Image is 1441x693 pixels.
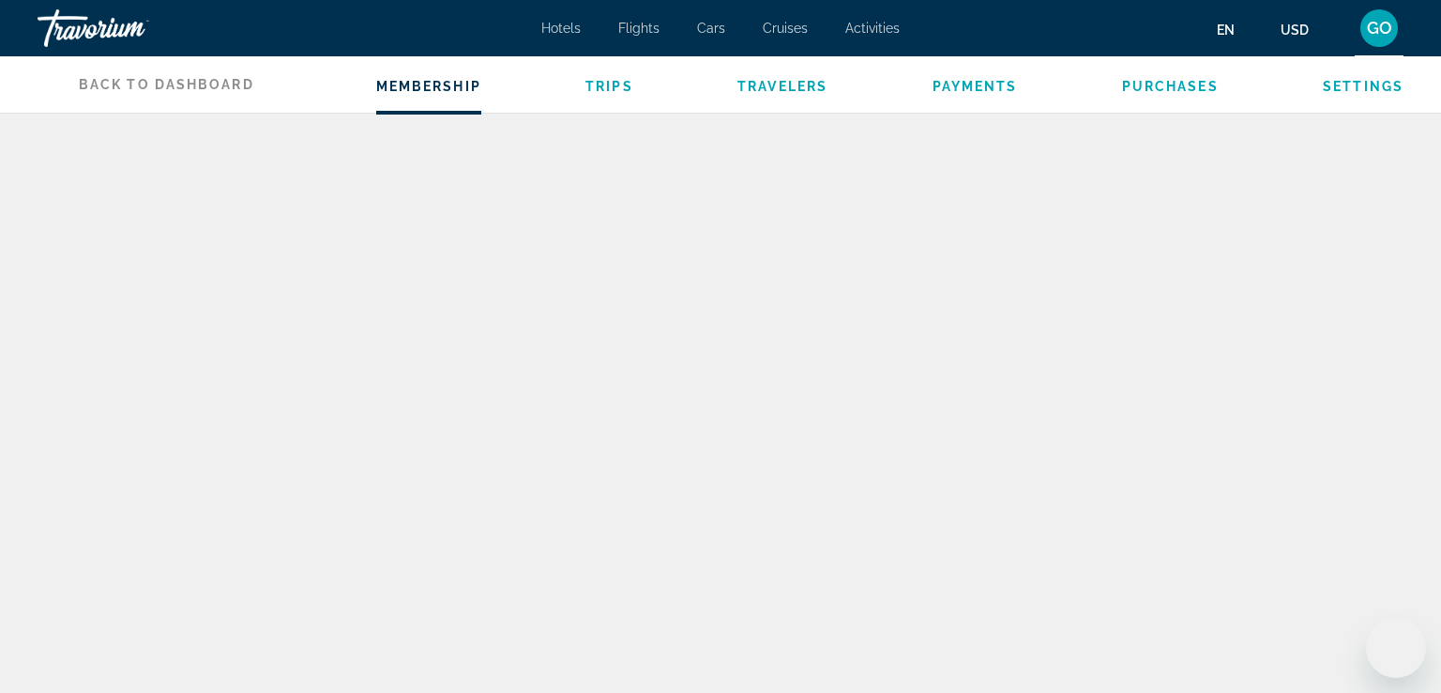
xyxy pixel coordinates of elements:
[1122,79,1219,94] a: Purchases
[1323,79,1403,94] a: Settings
[1367,19,1392,38] span: GO
[585,79,633,94] a: Trips
[38,56,254,113] a: Back to Dashboard
[618,21,660,36] a: Flights
[1217,23,1235,38] span: en
[697,21,725,36] a: Cars
[79,77,254,92] span: Back to Dashboard
[763,21,808,36] a: Cruises
[376,79,481,94] a: Membership
[541,21,581,36] a: Hotels
[1366,618,1426,678] iframe: Кнопка запуска окна обмена сообщениями
[1217,16,1252,43] button: Change language
[1281,16,1327,43] button: Change currency
[38,4,225,53] a: Travorium
[1355,8,1403,48] button: User Menu
[1281,23,1309,38] span: USD
[933,79,1018,94] a: Payments
[737,79,827,94] a: Travelers
[845,21,900,36] a: Activities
